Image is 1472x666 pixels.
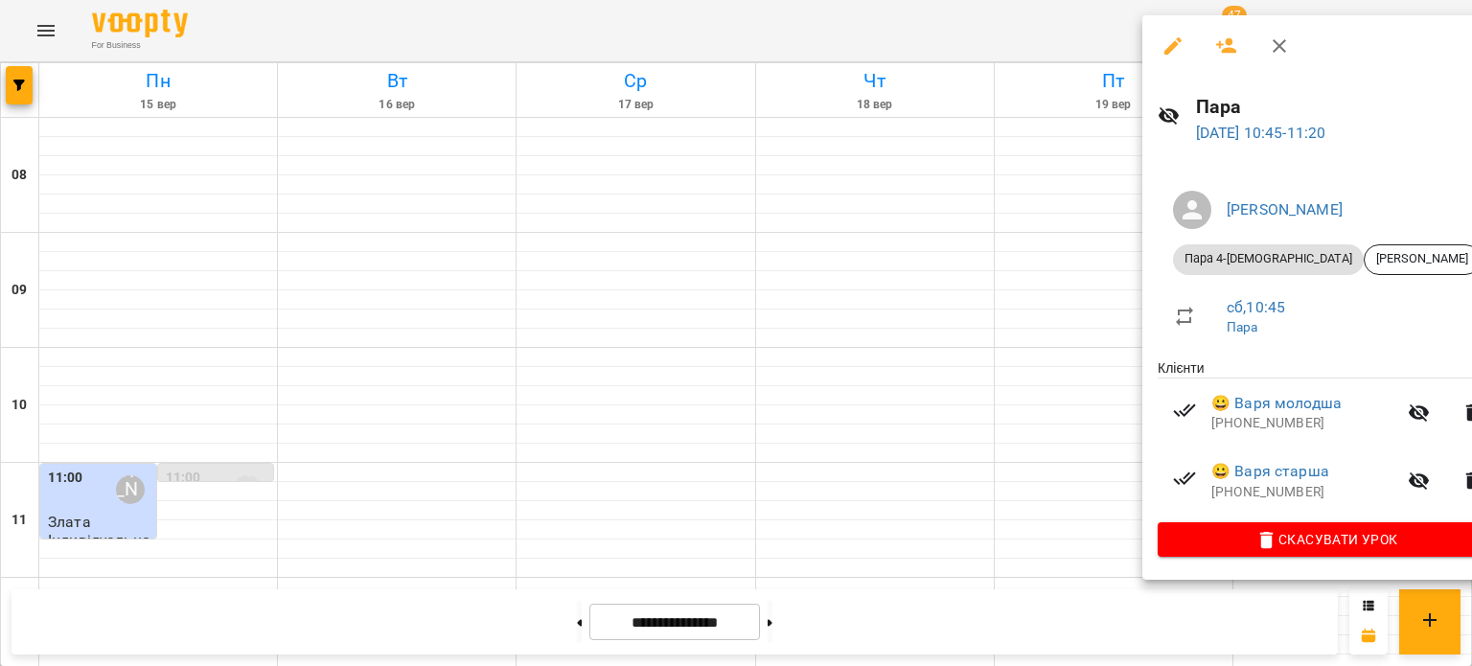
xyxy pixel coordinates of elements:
[1173,467,1196,490] svg: Візит сплачено
[1173,250,1364,267] span: Пара 4-[DEMOGRAPHIC_DATA]
[1211,483,1396,502] p: [PHONE_NUMBER]
[1227,298,1285,316] a: сб , 10:45
[1227,200,1343,218] a: [PERSON_NAME]
[1211,460,1329,483] a: 😀 Варя старша
[1211,414,1396,433] p: [PHONE_NUMBER]
[1227,319,1258,334] a: Пара
[1173,399,1196,422] svg: Візит сплачено
[1211,392,1342,415] a: 😀 Варя молодша
[1196,124,1326,142] a: [DATE] 10:45-11:20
